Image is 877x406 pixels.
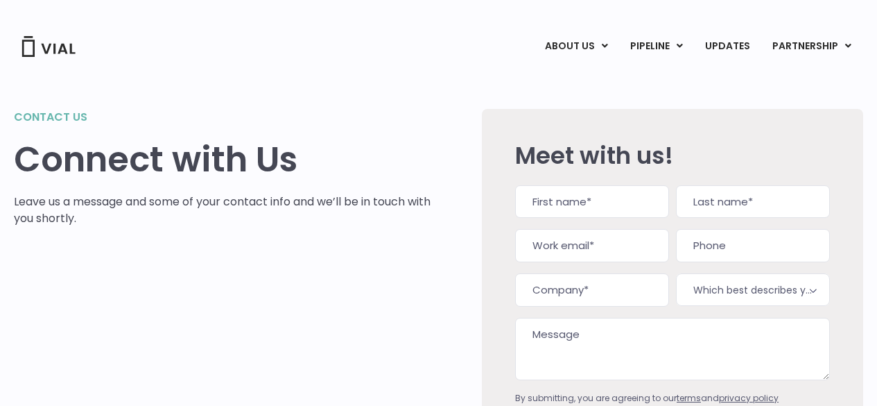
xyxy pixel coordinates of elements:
span: Which best describes you?* [676,273,830,306]
h2: Meet with us! [515,142,830,169]
h2: Contact us [14,109,440,126]
div: By submitting, you are agreeing to our and [515,392,830,405]
input: First name* [515,185,669,219]
p: Leave us a message and some of your contact info and we’ll be in touch with you shortly. [14,194,440,227]
input: Work email* [515,229,669,262]
a: terms [677,392,701,404]
a: privacy policy [719,392,779,404]
a: ABOUT USMenu Toggle [534,35,618,58]
a: PARTNERSHIPMenu Toggle [761,35,862,58]
input: Company* [515,273,669,307]
input: Last name* [676,185,830,219]
a: PIPELINEMenu Toggle [619,35,693,58]
h1: Connect with Us [14,139,440,180]
img: Vial Logo [21,36,76,57]
input: Phone [676,229,830,262]
a: UPDATES [694,35,761,58]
